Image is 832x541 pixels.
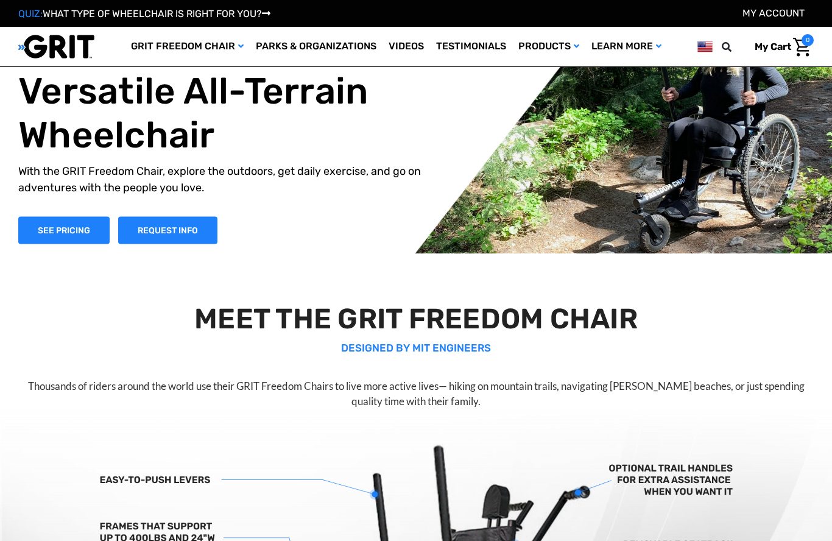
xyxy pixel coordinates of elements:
[18,8,43,19] span: QUIZ:
[802,34,814,46] span: 0
[18,163,425,196] p: With the GRIT Freedom Chair, explore the outdoors, get daily exercise, and go on adventures with ...
[18,216,110,244] a: Shop Now
[742,7,805,19] a: Account
[430,27,512,66] a: Testimonials
[18,8,270,19] a: QUIZ:WHAT TYPE OF WHEELCHAIR IS RIGHT FOR YOU?
[21,341,811,356] p: DESIGNED BY MIT ENGINEERS
[746,34,814,60] a: Cart with 0 items
[755,41,791,52] span: My Cart
[697,39,713,54] img: us.png
[21,302,811,336] h2: MEET THE GRIT FREEDOM CHAIR
[383,27,430,66] a: Videos
[512,27,585,66] a: Products
[250,27,383,66] a: Parks & Organizations
[18,34,94,59] img: GRIT All-Terrain Wheelchair and Mobility Equipment
[118,216,217,244] a: Slide number 1, Request Information
[585,27,668,66] a: Learn More
[727,34,746,60] input: Search
[21,378,811,409] p: Thousands of riders around the world use their GRIT Freedom Chairs to live more active lives— hik...
[125,27,250,66] a: GRIT Freedom Chair
[18,25,425,157] h1: The World's Most Versatile All-Terrain Wheelchair
[793,38,811,57] img: Cart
